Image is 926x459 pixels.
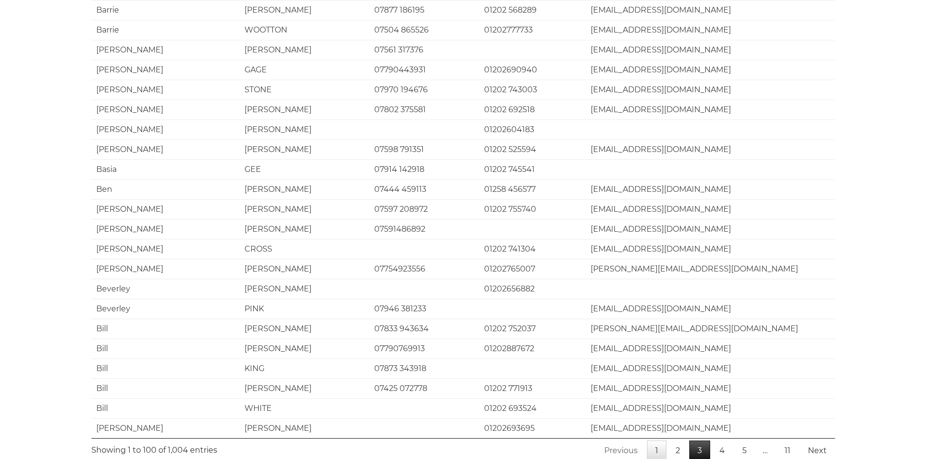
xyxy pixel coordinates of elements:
[240,239,369,259] td: CROSS
[369,299,479,319] td: 07946 381233
[479,378,586,398] td: 01202 771913
[91,199,240,219] td: [PERSON_NAME]
[586,179,835,199] td: [EMAIL_ADDRESS][DOMAIN_NAME]
[586,219,835,239] td: [EMAIL_ADDRESS][DOMAIN_NAME]
[369,80,479,100] td: 07970 194676
[369,20,479,40] td: 07504 865526
[91,279,240,299] td: Beverley
[479,60,586,80] td: 01202690940
[91,239,240,259] td: [PERSON_NAME]
[240,60,369,80] td: GAGE
[369,199,479,219] td: 07597 208972
[586,319,835,339] td: [PERSON_NAME][EMAIL_ADDRESS][DOMAIN_NAME]
[479,20,586,40] td: 01202777733
[240,119,369,139] td: [PERSON_NAME]
[240,418,369,438] td: [PERSON_NAME]
[586,418,835,438] td: [EMAIL_ADDRESS][DOMAIN_NAME]
[91,339,240,358] td: Bill
[369,319,479,339] td: 07833 943634
[91,159,240,179] td: Basia
[586,378,835,398] td: [EMAIL_ADDRESS][DOMAIN_NAME]
[586,40,835,60] td: [EMAIL_ADDRESS][DOMAIN_NAME]
[240,339,369,358] td: [PERSON_NAME]
[479,339,586,358] td: 01202887672
[369,378,479,398] td: 07425 072778
[91,299,240,319] td: Beverley
[240,159,369,179] td: GEE
[479,239,586,259] td: 01202 741304
[240,100,369,119] td: [PERSON_NAME]
[240,40,369,60] td: [PERSON_NAME]
[586,398,835,418] td: [EMAIL_ADDRESS][DOMAIN_NAME]
[240,319,369,339] td: [PERSON_NAME]
[91,80,240,100] td: [PERSON_NAME]
[479,80,586,100] td: 01202 743003
[586,239,835,259] td: [EMAIL_ADDRESS][DOMAIN_NAME]
[240,80,369,100] td: STONE
[479,279,586,299] td: 01202656882
[369,60,479,80] td: 07790443931
[586,299,835,319] td: [EMAIL_ADDRESS][DOMAIN_NAME]
[479,259,586,279] td: 01202765007
[91,219,240,239] td: [PERSON_NAME]
[91,179,240,199] td: Ben
[586,100,835,119] td: [EMAIL_ADDRESS][DOMAIN_NAME]
[369,339,479,358] td: 07790769913
[240,299,369,319] td: PINK
[240,199,369,219] td: [PERSON_NAME]
[91,20,240,40] td: Barrie
[369,219,479,239] td: 07591486892
[586,20,835,40] td: [EMAIL_ADDRESS][DOMAIN_NAME]
[91,119,240,139] td: [PERSON_NAME]
[586,80,835,100] td: [EMAIL_ADDRESS][DOMAIN_NAME]
[586,199,835,219] td: [EMAIL_ADDRESS][DOMAIN_NAME]
[586,339,835,358] td: [EMAIL_ADDRESS][DOMAIN_NAME]
[479,319,586,339] td: 01202 752037
[91,40,240,60] td: [PERSON_NAME]
[240,139,369,159] td: [PERSON_NAME]
[240,219,369,239] td: [PERSON_NAME]
[240,179,369,199] td: [PERSON_NAME]
[479,398,586,418] td: 01202 693524
[240,378,369,398] td: [PERSON_NAME]
[479,159,586,179] td: 01202 745541
[91,398,240,418] td: Bill
[479,119,586,139] td: 01202604183
[91,418,240,438] td: [PERSON_NAME]
[369,259,479,279] td: 07754923556
[91,439,217,456] div: Showing 1 to 100 of 1,004 entries
[91,100,240,119] td: [PERSON_NAME]
[755,446,775,455] span: …
[240,259,369,279] td: [PERSON_NAME]
[91,259,240,279] td: [PERSON_NAME]
[479,179,586,199] td: 01258 456577
[240,358,369,378] td: KING
[369,139,479,159] td: 07598 791351
[240,398,369,418] td: WHITE
[479,418,586,438] td: 01202693695
[586,259,835,279] td: [PERSON_NAME][EMAIL_ADDRESS][DOMAIN_NAME]
[369,159,479,179] td: 07914 142918
[586,139,835,159] td: [EMAIL_ADDRESS][DOMAIN_NAME]
[479,139,586,159] td: 01202 525594
[240,279,369,299] td: [PERSON_NAME]
[369,100,479,119] td: 07802 375581
[91,139,240,159] td: [PERSON_NAME]
[369,40,479,60] td: 07561 317376
[91,319,240,339] td: Bill
[91,60,240,80] td: [PERSON_NAME]
[586,358,835,378] td: [EMAIL_ADDRESS][DOMAIN_NAME]
[369,179,479,199] td: 07444 459113
[479,199,586,219] td: 01202 755740
[369,358,479,378] td: 07873 343918
[586,60,835,80] td: [EMAIL_ADDRESS][DOMAIN_NAME]
[479,100,586,119] td: 01202 692518
[91,378,240,398] td: Bill
[240,20,369,40] td: WOOTTON
[91,358,240,378] td: Bill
